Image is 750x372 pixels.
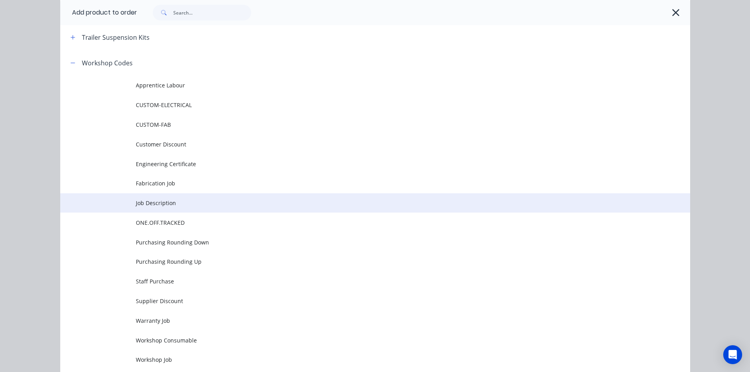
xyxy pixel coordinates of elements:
[136,160,579,168] span: Engineering Certificate
[723,345,742,364] div: Open Intercom Messenger
[136,140,579,148] span: Customer Discount
[136,179,579,187] span: Fabrication Job
[136,81,579,89] span: Apprentice Labour
[136,297,579,305] span: Supplier Discount
[136,199,579,207] span: Job Description
[136,277,579,285] span: Staff Purchase
[82,58,133,68] div: Workshop Codes
[136,238,579,246] span: Purchasing Rounding Down
[136,120,579,129] span: CUSTOM-FAB
[136,355,579,364] span: Workshop Job
[136,101,579,109] span: CUSTOM-ELECTRICAL
[136,218,579,227] span: ONE.OFF.TRACKED
[173,5,251,20] input: Search...
[136,257,579,266] span: Purchasing Rounding Up
[82,33,150,42] div: Trailer Suspension Kits
[136,336,579,344] span: Workshop Consumable
[136,316,579,325] span: Warranty Job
